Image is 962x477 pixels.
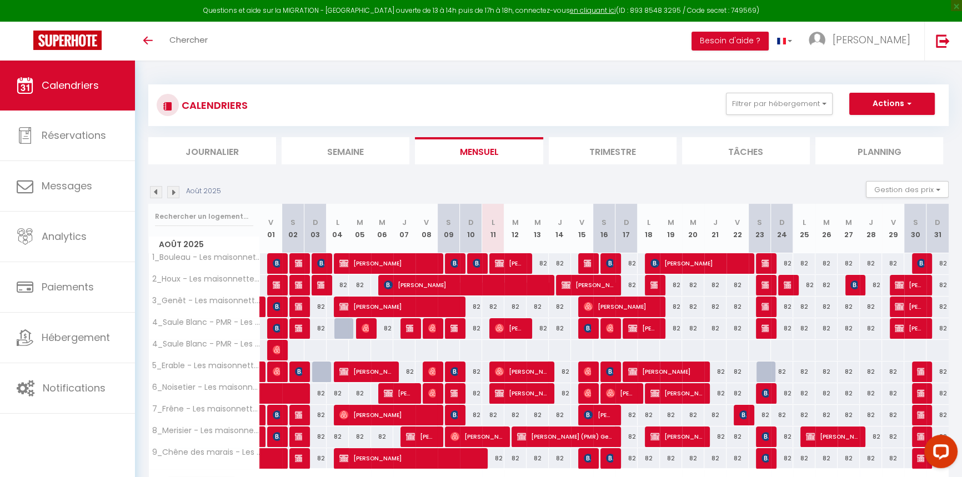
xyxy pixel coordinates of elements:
div: 82 [527,318,549,339]
th: 02 [282,204,304,253]
abbr: S [602,217,607,228]
abbr: M [690,217,697,228]
th: 25 [793,204,815,253]
span: [PERSON_NAME] [495,318,524,339]
span: Hébergement [42,330,110,344]
div: 82 [660,297,682,317]
span: [PERSON_NAME] [895,296,924,317]
span: [PERSON_NAME] [406,426,435,447]
abbr: M [668,217,674,228]
div: 82 [349,426,371,447]
div: 82 [815,253,838,274]
div: 82 [815,383,838,404]
span: [PERSON_NAME] [295,361,302,382]
span: [PERSON_NAME] [384,274,547,295]
span: [PERSON_NAME] [428,383,435,404]
span: [PERSON_NAME] [761,274,769,295]
li: Mensuel [415,137,543,164]
span: [PERSON_NAME] [450,318,458,339]
div: 82 [327,383,349,404]
span: [PERSON_NAME] [895,318,924,339]
abbr: S [446,217,451,228]
span: [PERSON_NAME] [295,448,302,469]
div: 82 [771,361,793,382]
th: 21 [704,204,726,253]
div: 82 [771,426,793,447]
button: Open LiveChat chat widget [9,4,42,38]
span: [PERSON_NAME] [339,404,435,425]
abbr: V [890,217,895,228]
span: [PERSON_NAME] [917,383,924,404]
div: 82 [327,426,349,447]
div: 82 [615,448,638,469]
th: 09 [438,204,460,253]
div: 82 [682,318,704,339]
div: 82 [815,318,838,339]
div: 82 [682,297,704,317]
div: 82 [926,405,949,425]
div: 82 [682,405,704,425]
div: 82 [371,426,393,447]
th: 14 [549,204,571,253]
th: 08 [415,204,438,253]
span: [PERSON_NAME] [917,404,924,425]
span: [PERSON_NAME] [339,253,435,274]
div: 82 [527,448,549,469]
div: 82 [704,318,726,339]
span: [PERSON_NAME] Ter [PERSON_NAME] [473,253,480,274]
div: 82 [882,383,904,404]
div: 82 [771,297,793,317]
div: 82 [926,318,949,339]
span: [PERSON_NAME] [384,383,413,404]
div: 82 [926,383,949,404]
span: [PERSON_NAME] [339,296,458,317]
span: [PERSON_NAME] [295,253,302,274]
span: [PERSON_NAME] [495,253,524,274]
img: Super Booking [33,31,102,50]
div: 82 [771,383,793,404]
abbr: L [336,217,339,228]
span: [PERSON_NAME] ( [PERSON_NAME]) [PERSON_NAME] ([PERSON_NAME]) [562,274,613,295]
div: 82 [771,253,793,274]
span: [PERSON_NAME] [PERSON_NAME] [450,404,458,425]
th: 28 [860,204,882,253]
div: 82 [726,318,749,339]
div: 82 [704,426,726,447]
a: Chercher [161,22,216,61]
div: 82 [860,275,882,295]
div: 82 [327,275,349,295]
span: [PERSON_NAME] [273,404,280,425]
span: [PERSON_NAME] [606,361,613,382]
span: [PERSON_NAME] [584,383,591,404]
div: 82 [704,383,726,404]
div: 82 [793,318,815,339]
div: 82 [838,383,860,404]
span: [PERSON_NAME] [606,383,635,404]
span: [PERSON_NAME] [450,361,458,382]
span: [PERSON_NAME] [895,274,924,295]
div: 82 [615,253,638,274]
span: [PERSON_NAME] [761,383,769,404]
div: 82 [926,361,949,382]
div: 82 [882,253,904,274]
div: 82 [793,275,815,295]
th: 30 [904,204,926,253]
div: 82 [726,361,749,382]
span: Calendriers [42,78,99,92]
span: [PERSON_NAME] [606,318,613,339]
span: [PERSON_NAME] [273,318,280,339]
span: [PERSON_NAME] [761,318,769,339]
span: [PERSON_NAME] [406,318,413,339]
div: 82 [793,383,815,404]
span: [PERSON_NAME] [761,296,769,317]
span: Notifications [43,381,106,395]
span: [PERSON_NAME] [450,383,458,404]
th: 23 [749,204,771,253]
div: 82 [615,275,638,295]
span: 4_Saule Blanc - PMR - Les maisonnettes du lac [151,340,262,348]
div: 82 [793,253,815,274]
th: 12 [504,204,527,253]
li: Tâches [682,137,810,164]
th: 07 [393,204,415,253]
span: Chercher [169,34,208,46]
